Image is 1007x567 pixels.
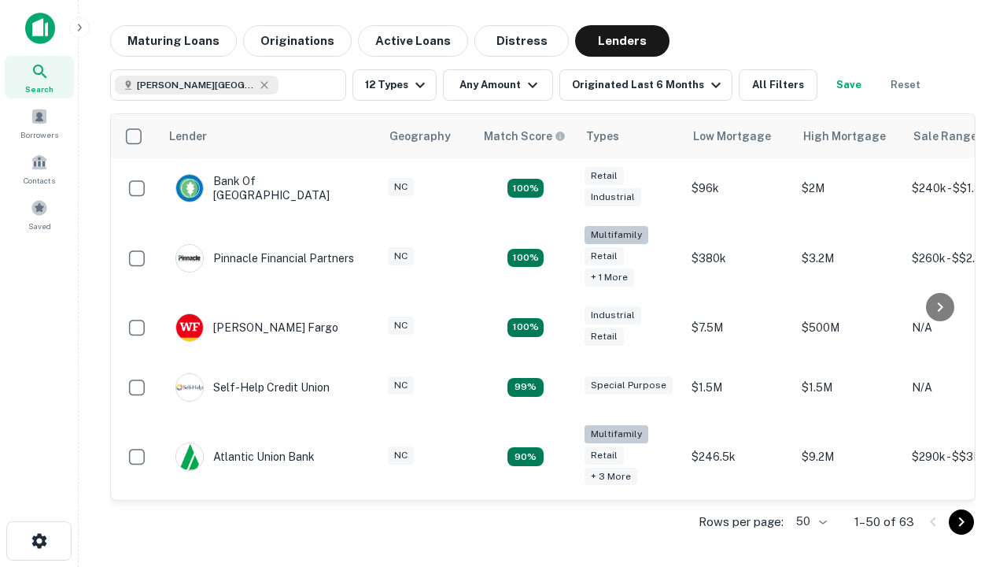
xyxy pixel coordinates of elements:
[684,358,794,417] td: $1.5M
[175,373,330,402] div: Self-help Credit Union
[794,114,904,158] th: High Mortgage
[585,167,624,185] div: Retail
[585,188,641,206] div: Industrial
[949,510,974,535] button: Go to next page
[577,114,684,158] th: Types
[585,269,634,287] div: + 1 more
[803,127,886,146] div: High Mortgage
[928,441,1007,517] iframe: Chat Widget
[507,447,544,466] div: Matching Properties: 10, hasApolloMatch: undefined
[380,114,474,158] th: Geography
[388,376,414,395] div: NC
[794,158,904,218] td: $2M
[443,69,553,101] button: Any Amount
[176,175,203,202] img: picture
[880,69,931,101] button: Reset
[474,114,577,158] th: Capitalize uses an advanced AI algorithm to match your search with the best lender. The match sco...
[175,174,364,202] div: Bank Of [GEOGRAPHIC_DATA]
[507,378,544,397] div: Matching Properties: 11, hasApolloMatch: undefined
[5,193,74,235] a: Saved
[824,69,874,101] button: Save your search to get updates of matches that match your search criteria.
[585,468,637,486] div: + 3 more
[790,510,829,533] div: 50
[854,513,914,532] p: 1–50 of 63
[585,447,624,465] div: Retail
[175,244,354,272] div: Pinnacle Financial Partners
[684,114,794,158] th: Low Mortgage
[25,83,53,95] span: Search
[559,69,732,101] button: Originated Last 6 Months
[575,25,669,57] button: Lenders
[913,127,977,146] div: Sale Range
[176,245,203,272] img: picture
[699,513,784,532] p: Rows per page:
[794,298,904,358] td: $500M
[160,114,380,158] th: Lender
[28,220,51,232] span: Saved
[176,443,203,470] img: picture
[739,69,817,101] button: All Filters
[684,218,794,298] td: $380k
[388,178,414,196] div: NC
[176,374,203,401] img: picture
[388,447,414,465] div: NC
[585,247,624,265] div: Retail
[572,76,725,94] div: Originated Last 6 Months
[585,226,648,244] div: Multifamily
[585,425,648,443] div: Multifamily
[794,417,904,497] td: $9.2M
[389,127,451,146] div: Geography
[5,102,74,144] a: Borrowers
[684,417,794,497] td: $246.5k
[169,127,207,146] div: Lender
[5,56,74,98] a: Search
[794,218,904,298] td: $3.2M
[243,25,352,57] button: Originations
[507,179,544,198] div: Matching Properties: 15, hasApolloMatch: undefined
[474,25,569,57] button: Distress
[585,328,624,346] div: Retail
[137,78,255,92] span: [PERSON_NAME][GEOGRAPHIC_DATA], [GEOGRAPHIC_DATA]
[693,127,771,146] div: Low Mortgage
[507,318,544,337] div: Matching Properties: 14, hasApolloMatch: undefined
[586,127,619,146] div: Types
[20,128,58,141] span: Borrowers
[5,147,74,190] a: Contacts
[358,25,468,57] button: Active Loans
[484,128,566,145] div: Capitalize uses an advanced AI algorithm to match your search with the best lender. The match sco...
[388,247,414,265] div: NC
[684,158,794,218] td: $96k
[507,249,544,268] div: Matching Properties: 20, hasApolloMatch: undefined
[585,376,673,395] div: Special Purpose
[794,358,904,417] td: $1.5M
[684,298,794,358] td: $7.5M
[25,13,55,44] img: capitalize-icon.png
[176,314,203,341] img: picture
[484,128,563,145] h6: Match Score
[175,443,315,471] div: Atlantic Union Bank
[175,313,338,342] div: [PERSON_NAME] Fargo
[110,25,237,57] button: Maturing Loans
[352,69,437,101] button: 12 Types
[388,317,414,335] div: NC
[585,306,641,324] div: Industrial
[24,174,55,187] span: Contacts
